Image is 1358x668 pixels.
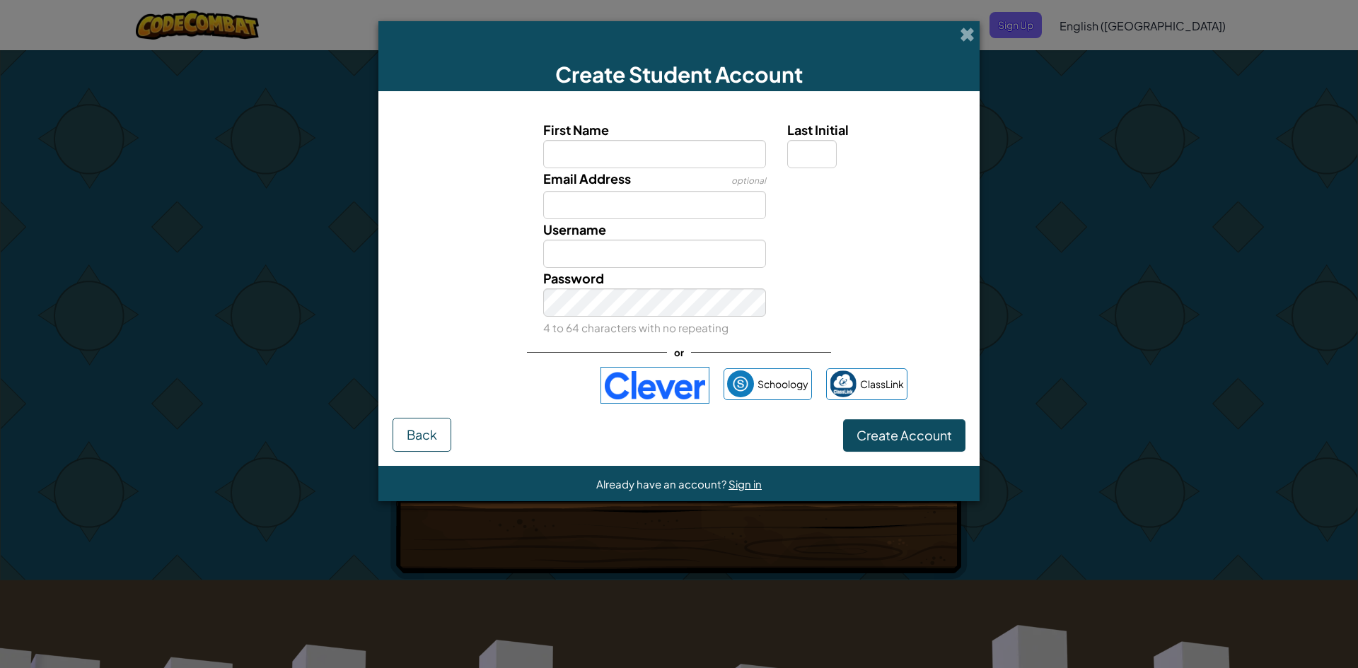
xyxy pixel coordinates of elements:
[667,342,691,363] span: or
[543,270,604,286] span: Password
[729,477,762,491] a: Sign in
[596,477,729,491] span: Already have an account?
[543,321,729,334] small: 4 to 64 characters with no repeating
[543,122,609,138] span: First Name
[543,170,631,187] span: Email Address
[830,370,857,397] img: classlink-logo-small.png
[393,418,451,452] button: Back
[857,427,952,443] span: Create Account
[600,367,709,404] img: clever-logo-blue.png
[727,370,754,397] img: schoology.png
[543,221,606,238] span: Username
[758,374,808,394] span: Schoology
[407,426,437,443] span: Back
[443,370,593,401] iframe: ปุ่มลงชื่อเข้าใช้ด้วย Google
[731,175,766,186] span: optional
[787,122,849,138] span: Last Initial
[843,419,965,452] button: Create Account
[555,61,803,88] span: Create Student Account
[860,374,904,394] span: ClassLink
